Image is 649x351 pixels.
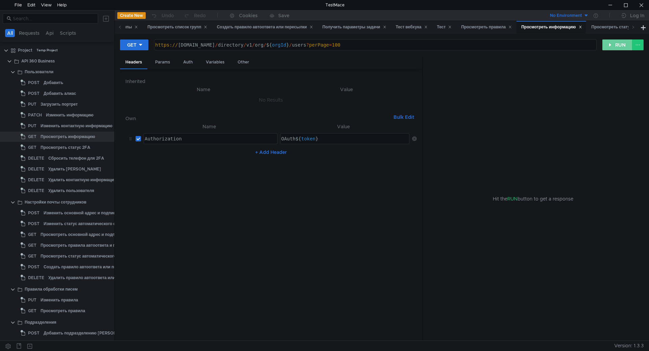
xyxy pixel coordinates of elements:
span: POST [28,88,40,99]
button: Bulk Edit [391,113,417,121]
button: Create New [117,12,146,19]
span: DELETE [28,186,44,196]
div: Удалить пользователя [48,186,94,196]
div: Просмотреть статус 2FA [41,142,90,153]
span: PUT [28,121,37,131]
button: No Environment [542,10,589,21]
span: DELETE [28,164,44,174]
div: Пользователи [25,67,53,77]
span: GET [28,240,37,250]
input: Search... [13,15,94,22]
div: Загрузить портрет [41,99,78,109]
div: Правила обработки писем [25,284,78,294]
div: Изменить контактную информацию [41,121,113,131]
th: Value [278,123,409,131]
span: POST [28,328,40,338]
div: Сбросить телефон для 2FA [48,153,104,163]
span: GET [28,230,37,240]
button: + Add Header [253,148,290,156]
div: Просмотреть правила [41,306,85,316]
div: Undo [162,11,174,20]
span: PUT [28,295,37,305]
span: GET [28,251,37,261]
div: Project [18,45,32,55]
div: Headers [120,56,147,69]
div: GET [127,41,137,49]
div: API 360 Business [21,56,55,66]
th: Name [141,123,278,131]
span: DELETE [28,153,44,163]
div: Просмотреть правила автоответа и пересылки [41,240,135,250]
span: GET [28,132,37,142]
div: Просмотреть информацию [521,24,582,31]
span: POST [28,78,40,88]
span: POST [28,208,40,218]
div: Просмотреть информацию [41,132,95,142]
button: Scripts [58,29,78,37]
span: Version: 1.3.3 [614,341,644,351]
nz-embed-empty: No Results [259,97,283,103]
div: Variables [200,56,230,69]
div: Настройки почты сотрудников [25,197,87,207]
div: Добавить алиас [44,88,76,99]
button: Undo [146,10,179,21]
div: Save [278,13,289,18]
div: Добавить [44,78,63,88]
div: Изменить параметры подразделения [44,339,119,349]
button: Redo [179,10,211,21]
div: Удалить [PERSON_NAME] [48,164,101,174]
div: Тест вебхука [396,24,428,31]
span: POST [28,219,40,229]
button: Api [44,29,56,37]
div: Просмотреть основной адрес и подписи [41,230,122,240]
span: DELETE [28,175,44,185]
th: Value [277,85,417,93]
span: Hit the button to get a response [493,195,573,202]
div: Params [150,56,175,69]
div: Подразделения [25,317,56,327]
span: POST [28,262,40,272]
div: Удалить контактную информацию [48,175,117,185]
span: POST [28,339,40,349]
button: Requests [17,29,42,37]
div: Просмотреть статус автоматического сбора контактов [41,251,150,261]
div: Redo [194,11,206,20]
span: GET [28,306,37,316]
div: Просмотреть правила [461,24,512,31]
h6: Inherited [125,77,417,85]
span: GET [28,142,37,153]
div: Получить параметры задачи [322,24,386,31]
div: Изменить статус автоматического сбора контактов [44,219,146,229]
span: RUN [507,196,518,202]
div: Изменить правила [41,295,78,305]
span: DELETE [28,273,44,283]
th: Name [131,85,277,93]
div: Просмотреть список групп [147,24,207,31]
span: PUT [28,99,37,109]
div: Создать правило автоответа или пересылки [44,262,134,272]
div: Изменить основной адрес и подписи [44,208,118,218]
div: Auth [178,56,198,69]
div: Изменить информацию [46,110,94,120]
div: Temp Project [37,45,58,55]
div: Создать правило автоответа или пересылки [217,24,313,31]
div: Other [232,56,255,69]
div: Cookies [239,11,258,20]
button: RUN [602,39,632,50]
span: PATCH [28,110,42,120]
div: Log In [630,11,644,20]
div: Просмотреть статус 2FA [592,24,647,31]
button: All [5,29,15,37]
button: GET [120,39,148,50]
div: Добавить подразделению [PERSON_NAME] [44,328,133,338]
div: Удалить правило автоответа или пересылки [48,273,138,283]
div: Тест [437,24,452,31]
h6: Own [125,114,391,123]
div: No Environment [550,12,582,19]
